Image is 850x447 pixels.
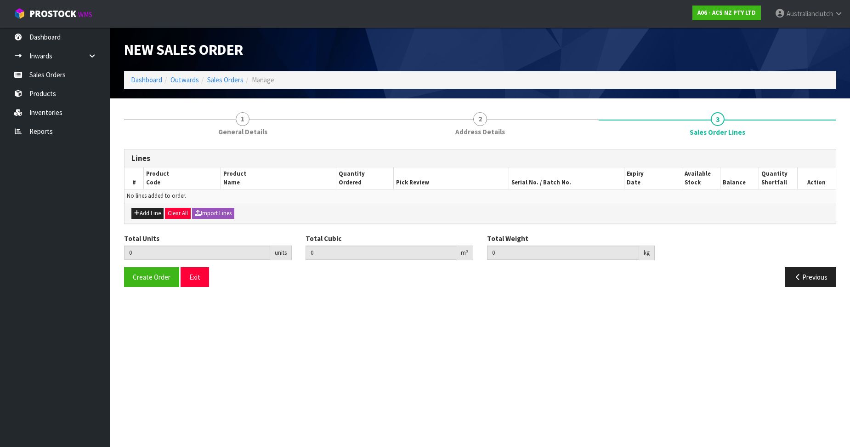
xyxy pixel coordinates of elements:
[487,234,528,243] label: Total Weight
[124,234,159,243] label: Total Units
[394,167,509,189] th: Pick Review
[336,167,394,189] th: Quantity Ordered
[78,10,92,19] small: WMS
[124,246,270,260] input: Total Units
[165,208,191,219] button: Clear All
[131,75,162,84] a: Dashboard
[131,208,164,219] button: Add Line
[181,267,209,287] button: Exit
[144,167,221,189] th: Product Code
[29,8,76,20] span: ProStock
[270,246,292,260] div: units
[759,167,798,189] th: Quantity Shortfall
[252,75,274,84] span: Manage
[170,75,199,84] a: Outwards
[124,267,179,287] button: Create Order
[236,112,249,126] span: 1
[473,112,487,126] span: 2
[682,167,720,189] th: Available Stock
[711,112,725,126] span: 3
[487,246,639,260] input: Total Weight
[509,167,624,189] th: Serial No. / Batch No.
[690,127,745,137] span: Sales Order Lines
[124,142,836,294] span: Sales Order Lines
[221,167,336,189] th: Product Name
[624,167,682,189] th: Expiry Date
[306,234,341,243] label: Total Cubic
[124,40,243,59] span: New Sales Order
[455,127,505,137] span: Address Details
[797,167,836,189] th: Action
[785,267,836,287] button: Previous
[133,273,170,281] span: Create Order
[697,9,756,17] strong: A06 - ACS NZ PTY LTD
[125,189,836,203] td: No lines added to order.
[14,8,25,19] img: cube-alt.png
[720,167,759,189] th: Balance
[306,246,456,260] input: Total Cubic
[207,75,244,84] a: Sales Orders
[218,127,267,137] span: General Details
[456,246,473,260] div: m³
[192,208,234,219] button: Import Lines
[639,246,655,260] div: kg
[125,167,144,189] th: #
[131,154,829,163] h3: Lines
[787,9,833,18] span: Australianclutch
